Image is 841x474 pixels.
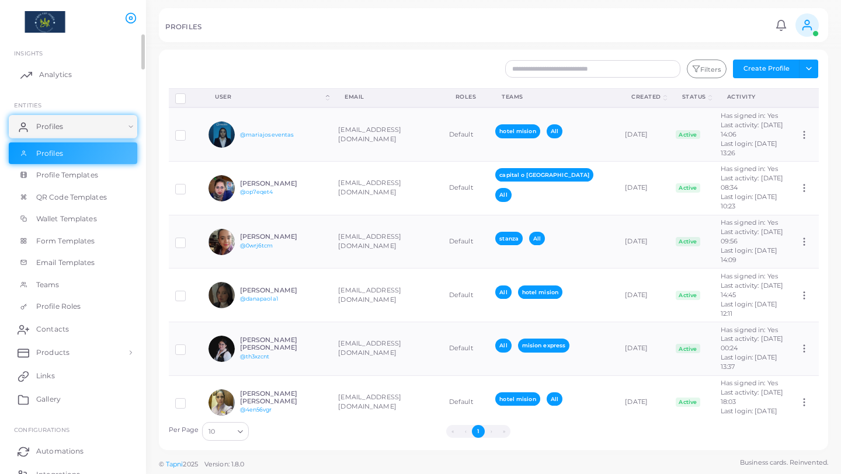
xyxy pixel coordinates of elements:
[240,287,326,294] h6: [PERSON_NAME]
[208,426,215,438] span: 10
[202,422,249,441] div: Search for option
[495,392,540,406] span: hotel mision
[39,69,72,80] span: Analytics
[9,230,137,252] a: Form Templates
[687,60,727,78] button: Filters
[332,322,443,376] td: [EMAIL_ADDRESS][DOMAIN_NAME]
[9,295,137,318] a: Profile Roles
[721,379,778,387] span: Has signed in: Yes
[166,460,183,468] a: Tapni
[721,407,777,424] span: Last login: [DATE] 18:47
[495,285,511,299] span: All
[208,389,235,416] img: avatar
[240,295,278,302] a: @danapaola1
[518,339,570,352] span: mision express
[240,233,326,241] h6: [PERSON_NAME]
[676,398,700,407] span: Active
[495,168,593,182] span: capital o [GEOGRAPHIC_DATA]
[721,326,778,334] span: Has signed in: Yes
[618,215,669,269] td: [DATE]
[240,180,326,187] h6: [PERSON_NAME]
[332,269,443,322] td: [EMAIL_ADDRESS][DOMAIN_NAME]
[443,375,489,429] td: Default
[618,269,669,322] td: [DATE]
[9,364,137,388] a: Links
[332,375,443,429] td: [EMAIL_ADDRESS][DOMAIN_NAME]
[547,392,562,406] span: All
[721,121,783,138] span: Last activity: [DATE] 14:06
[721,334,783,352] span: Last activity: [DATE] 00:24
[721,300,777,318] span: Last login: [DATE] 12:11
[240,353,270,360] a: @th3xzcnt
[36,148,63,159] span: Profiles
[618,161,669,215] td: [DATE]
[332,107,443,161] td: [EMAIL_ADDRESS][DOMAIN_NAME]
[36,301,81,312] span: Profile Roles
[793,88,818,107] th: Action
[443,161,489,215] td: Default
[676,183,700,193] span: Active
[721,111,778,120] span: Has signed in: Yes
[14,102,41,109] span: ENTITIES
[240,390,326,405] h6: [PERSON_NAME] [PERSON_NAME]
[165,23,201,31] h5: PROFILES
[456,93,477,101] div: Roles
[676,291,700,300] span: Active
[631,93,661,101] div: Created
[36,121,63,132] span: Profiles
[676,130,700,140] span: Active
[204,460,245,468] span: Version: 1.8.0
[36,236,95,246] span: Form Templates
[332,215,443,269] td: [EMAIL_ADDRESS][DOMAIN_NAME]
[721,174,783,191] span: Last activity: [DATE] 08:34
[721,218,778,226] span: Has signed in: Yes
[618,375,669,429] td: [DATE]
[36,394,61,405] span: Gallery
[502,93,606,101] div: Teams
[11,11,75,33] img: logo
[36,280,60,290] span: Teams
[240,242,273,249] a: @0wrj6tcm
[240,131,294,138] a: @mariajoseventas
[208,121,235,148] img: avatar
[9,208,137,230] a: Wallet Templates
[208,229,235,255] img: avatar
[721,281,783,299] span: Last activity: [DATE] 14:45
[472,425,485,438] button: Go to page 1
[9,115,137,138] a: Profiles
[345,93,430,101] div: Email
[159,459,244,469] span: ©
[36,371,55,381] span: Links
[9,318,137,341] a: Contacts
[727,93,780,101] div: activity
[443,269,489,322] td: Default
[9,142,137,165] a: Profiles
[9,63,137,86] a: Analytics
[9,440,137,463] a: Automations
[36,324,69,334] span: Contacts
[240,189,273,195] a: @op7eqet4
[721,353,777,371] span: Last login: [DATE] 13:37
[14,426,69,433] span: Configurations
[9,274,137,296] a: Teams
[14,50,43,57] span: INSIGHTS
[676,237,700,246] span: Active
[443,215,489,269] td: Default
[36,192,107,203] span: QR Code Templates
[332,161,443,215] td: [EMAIL_ADDRESS][DOMAIN_NAME]
[9,252,137,274] a: Email Templates
[721,388,783,406] span: Last activity: [DATE] 18:03
[495,232,523,245] span: stanza
[9,341,137,364] a: Products
[240,336,326,351] h6: [PERSON_NAME] [PERSON_NAME]
[676,344,700,353] span: Active
[240,406,272,413] a: @4en56vgr
[208,175,235,201] img: avatar
[721,272,778,280] span: Has signed in: Yes
[9,388,137,411] a: Gallery
[740,458,828,468] span: Business cards. Reinvented.
[9,164,137,186] a: Profile Templates
[518,285,562,299] span: hotel mision
[216,425,233,438] input: Search for option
